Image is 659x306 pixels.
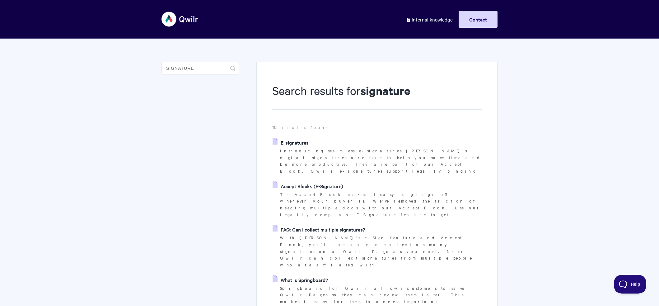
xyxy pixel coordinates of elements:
input: Search [161,62,239,74]
h1: Search results for [272,83,482,110]
a: What is Springboard? [273,275,328,284]
strong: signature [360,83,410,98]
p: articles found [272,124,482,131]
a: FAQ: Can I collect multiple signatures? [273,225,365,234]
a: Internal knowledge [401,11,457,28]
a: Contact [459,11,498,28]
iframe: Toggle Customer Support [614,275,647,294]
a: Accept Blocks (E-Signature) [273,181,343,191]
p: The Accept Block makes it easy to get sign-off wherever your buyer is. We've removed the friction... [280,191,482,218]
a: E-signatures [273,138,309,147]
p: With [PERSON_NAME]'s e-Sign feature and Accept Block, you'll be able to collect as many signature... [280,234,482,268]
strong: 11 [272,124,275,130]
p: Introducing seamless e-signatures [PERSON_NAME]'s digital signatures are here to help you save ti... [280,147,482,175]
img: Qwilr Help Center [161,7,199,31]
